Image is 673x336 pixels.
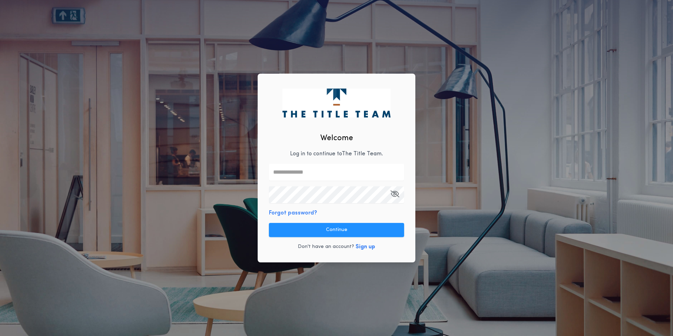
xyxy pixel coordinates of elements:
[298,243,354,250] p: Don't have an account?
[269,209,317,217] button: Forgot password?
[290,150,383,158] p: Log in to continue to The Title Team .
[269,223,404,237] button: Continue
[320,132,353,144] h2: Welcome
[282,88,390,117] img: logo
[356,243,375,251] button: Sign up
